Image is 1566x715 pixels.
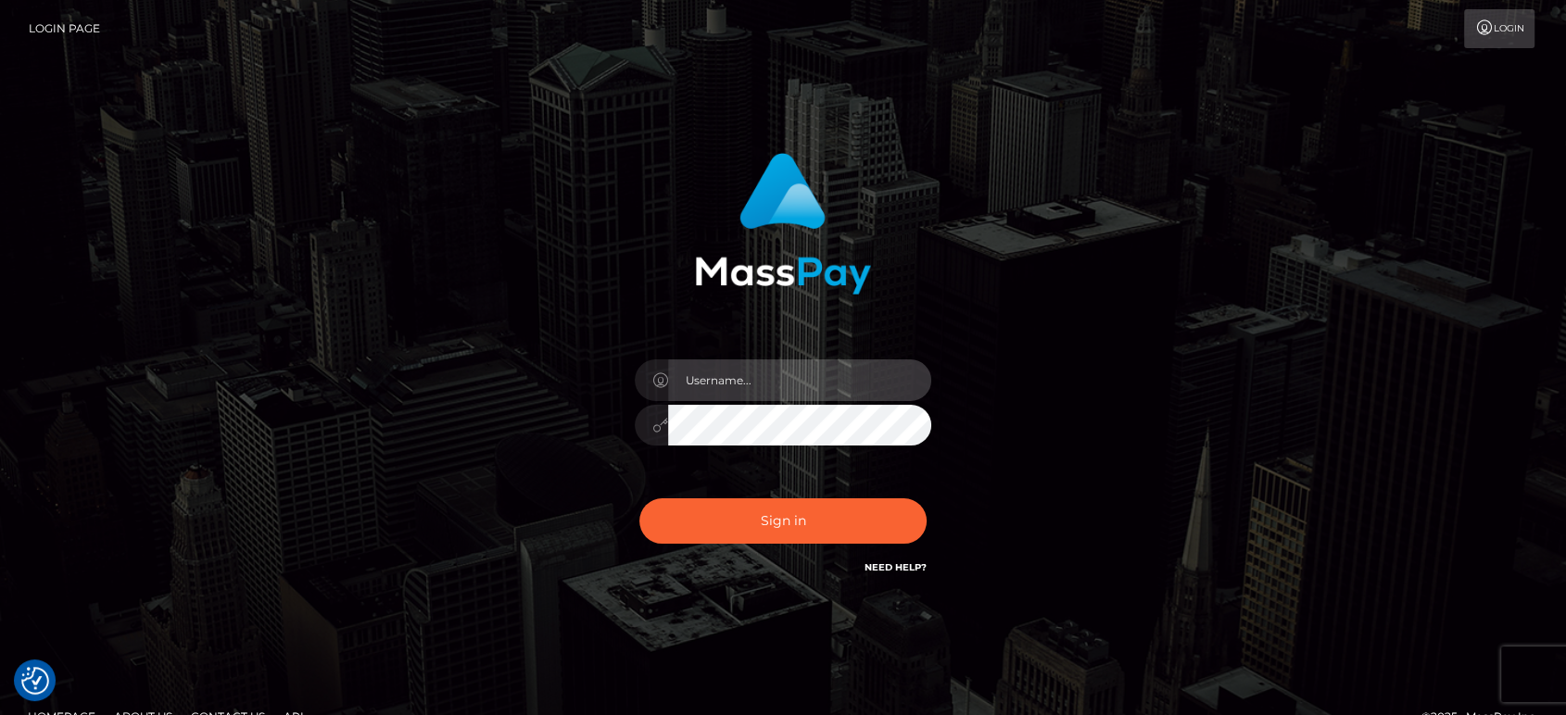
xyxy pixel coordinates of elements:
input: Username... [668,359,931,401]
img: Revisit consent button [21,667,49,695]
a: Login Page [29,9,100,48]
a: Need Help? [865,561,927,573]
a: Login [1464,9,1534,48]
button: Sign in [639,498,927,544]
button: Consent Preferences [21,667,49,695]
img: MassPay Login [695,153,871,295]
